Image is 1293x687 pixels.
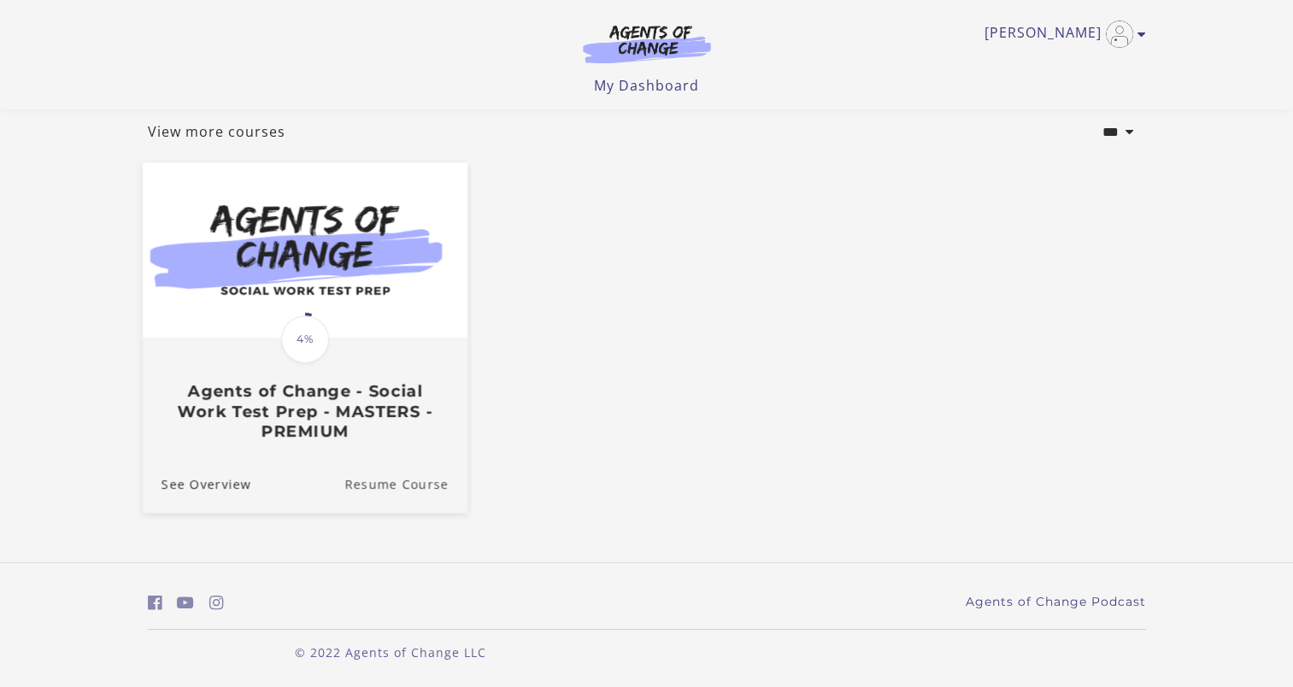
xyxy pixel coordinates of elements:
p: © 2022 Agents of Change LLC [148,643,633,661]
a: Agents of Change Podcast [966,593,1146,611]
a: Toggle menu [984,21,1137,48]
img: Agents of Change Logo [565,24,729,63]
i: https://www.instagram.com/agentsofchangeprep/ (Open in a new window) [209,595,224,611]
a: https://www.instagram.com/agentsofchangeprep/ (Open in a new window) [209,590,224,615]
a: View more courses [148,121,285,142]
a: My Dashboard [594,76,699,95]
a: https://www.youtube.com/c/AgentsofChangeTestPrepbyMeaganMitchell (Open in a new window) [177,590,194,615]
span: 4% [281,315,329,363]
i: https://www.facebook.com/groups/aswbtestprep (Open in a new window) [148,595,162,611]
i: https://www.youtube.com/c/AgentsofChangeTestPrepbyMeaganMitchell (Open in a new window) [177,595,194,611]
a: Agents of Change - Social Work Test Prep - MASTERS - PREMIUM: See Overview [142,455,250,513]
h3: Agents of Change - Social Work Test Prep - MASTERS - PREMIUM [161,382,448,442]
a: Agents of Change - Social Work Test Prep - MASTERS - PREMIUM: Resume Course [344,455,467,513]
a: https://www.facebook.com/groups/aswbtestprep (Open in a new window) [148,590,162,615]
